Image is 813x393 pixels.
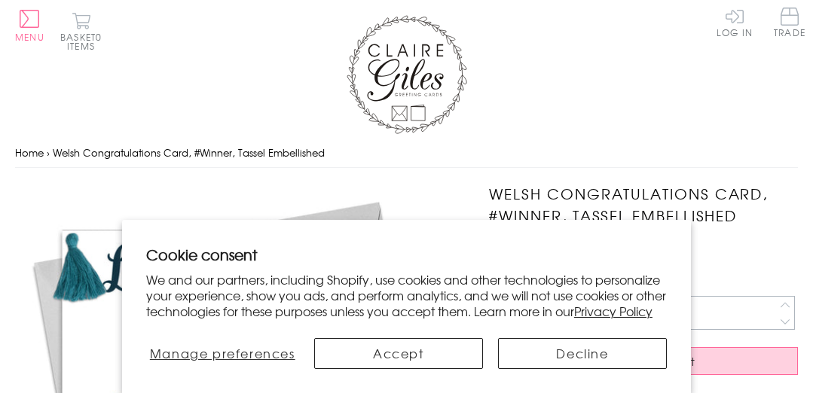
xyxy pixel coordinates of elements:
a: Log In [717,8,753,37]
span: Menu [15,30,44,44]
img: Claire Giles Greetings Cards [347,15,467,134]
button: Basket0 items [60,12,102,50]
a: Home [15,145,44,160]
span: Trade [774,8,805,37]
a: Privacy Policy [574,302,653,320]
span: › [47,145,50,160]
button: Decline [498,338,667,369]
p: We and our partners, including Shopify, use cookies and other technologies to personalize your ex... [146,272,667,318]
h2: Cookie consent [146,244,667,265]
span: Welsh Congratulations Card, #Winner, Tassel Embellished [53,145,325,160]
button: Manage preferences [146,338,299,369]
span: Manage preferences [150,344,295,362]
button: Accept [314,338,483,369]
a: Trade [774,8,805,40]
button: Menu [15,10,44,41]
h1: Welsh Congratulations Card, #Winner, Tassel Embellished [489,183,798,227]
span: 0 items [67,30,102,53]
nav: breadcrumbs [15,138,798,169]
